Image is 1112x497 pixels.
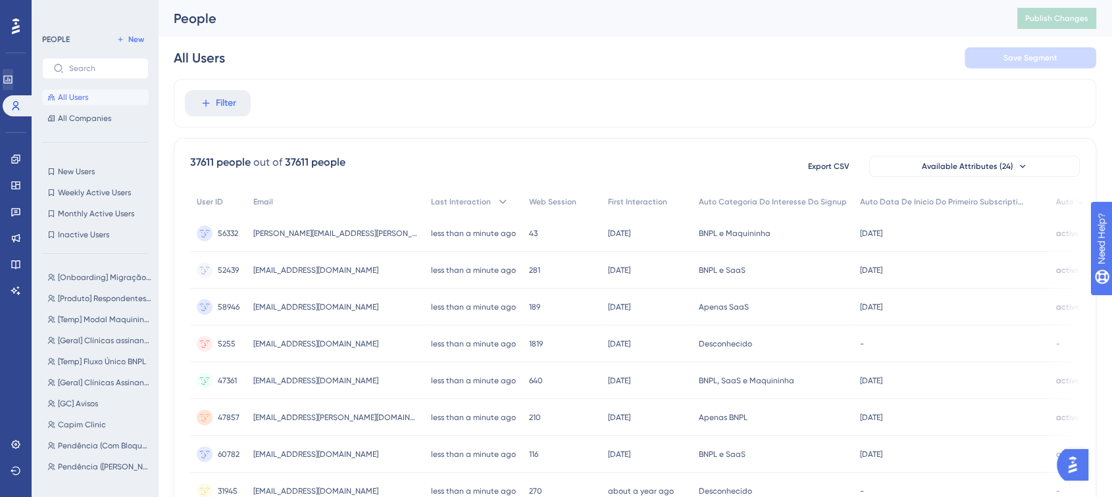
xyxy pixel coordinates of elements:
div: 37611 people [190,154,251,170]
span: 5255 [218,339,236,349]
span: BNPL e Maquininha [699,228,771,239]
time: [DATE] [608,339,630,348]
button: Inactive Users [42,227,149,243]
time: about a year ago [608,486,674,496]
time: [DATE] [608,450,630,459]
span: New [128,34,144,45]
input: Search [69,64,138,73]
span: active [1056,449,1080,460]
time: [DATE] [608,413,630,422]
span: - [860,486,864,496]
span: BNPL, SaaS e Maquininha [699,375,794,386]
span: Auto Data De Inicio Do Primeiro Subscription [860,197,1024,207]
button: [Geral] Clínicas Assinantes (> 31 [PERSON_NAME]) [42,375,157,390]
span: active [1056,375,1080,386]
span: Weekly Active Users [58,187,131,198]
span: [Geral] Clínicas Assinantes (> 31 [PERSON_NAME]) [58,377,151,388]
span: All Users [58,92,88,103]
button: Available Attributes (24) [869,156,1080,177]
span: 281 [529,265,540,275]
span: [EMAIL_ADDRESS][DOMAIN_NAME] [253,339,378,349]
span: active [1056,412,1080,423]
time: [DATE] [608,376,630,385]
span: [DATE] [860,449,882,460]
time: [DATE] [608,266,630,275]
button: Pendência ([PERSON_NAME])(I) [42,459,157,475]
time: [DATE] [608,302,630,312]
span: Web Session [529,197,576,207]
span: [EMAIL_ADDRESS][DOMAIN_NAME] [253,449,378,460]
span: active [1056,302,1080,312]
span: Last Interaction [431,197,491,207]
span: Save Segment [1003,53,1057,63]
span: active [1056,265,1080,275]
span: [GC] Avisos [58,398,98,409]
span: [EMAIL_ADDRESS][DOMAIN_NAME] [253,302,378,312]
span: Email [253,197,273,207]
span: 47361 [218,375,237,386]
span: User ID [197,197,223,207]
span: - [1056,339,1060,349]
span: [Produto] Respondentes NPS [DATE] e ago/25 [58,293,151,304]
span: Capim Clinic [58,419,106,430]
span: 56332 [218,228,238,239]
span: Available Attributes (24) [922,161,1013,172]
button: Pendência (Com Bloqueio) (III) [42,438,157,454]
span: First Interaction [608,197,667,207]
span: [EMAIL_ADDRESS][DOMAIN_NAME] [253,486,378,496]
button: All Companies [42,110,149,126]
time: less than a minute ago [431,266,516,275]
span: All Companies [58,113,111,124]
time: less than a minute ago [431,229,516,238]
div: PEOPLE [42,34,70,45]
span: Pendência ([PERSON_NAME])(I) [58,461,151,472]
span: [DATE] [860,302,882,312]
span: 210 [529,412,541,423]
span: [DATE] [860,228,882,239]
span: 270 [529,486,542,496]
button: [Produto] Respondentes NPS [DATE] e ago/25 [42,291,157,306]
span: [Temp] Modal Maquininha [58,314,151,325]
button: Monthly Active Users [42,206,149,222]
span: Filter [216,95,236,111]
button: New Users [42,164,149,179]
span: [DATE] [860,375,882,386]
span: Publish Changes [1025,13,1088,24]
span: [Temp] Fluxo Único BNPL [58,356,146,367]
span: 58946 [218,302,240,312]
div: All Users [174,49,225,67]
span: Export CSV [808,161,849,172]
span: BNPL e SaaS [699,449,746,460]
span: 31945 [218,486,238,496]
button: Save Segment [965,47,1096,68]
span: Auto Categoria Do Interesse Do Signup [699,197,847,207]
button: Export CSV [796,156,861,177]
span: Apenas SaaS [699,302,749,312]
span: Desconhecido [699,486,752,496]
span: 47857 [218,412,240,423]
button: Weekly Active Users [42,185,149,201]
span: New Users [58,166,95,177]
div: out of [253,154,282,170]
button: Publish Changes [1017,8,1096,29]
span: Desconhecido [699,339,752,349]
span: [EMAIL_ADDRESS][PERSON_NAME][DOMAIN_NAME] [253,412,418,423]
button: All Users [42,89,149,105]
span: Need Help? [31,3,82,19]
button: Filter [185,90,251,116]
span: 116 [529,449,538,460]
button: [Onboarding] Migração de dados [42,270,157,285]
button: [GC] Avisos [42,396,157,412]
span: [PERSON_NAME][EMAIL_ADDRESS][PERSON_NAME][DOMAIN_NAME] [253,228,418,239]
span: [DATE] [860,412,882,423]
time: less than a minute ago [431,339,516,348]
span: 1819 [529,339,543,349]
span: [EMAIL_ADDRESS][DOMAIN_NAME] [253,265,378,275]
span: Inactive Users [58,229,109,240]
span: 640 [529,375,543,386]
span: [EMAIL_ADDRESS][DOMAIN_NAME] [253,375,378,386]
span: active [1056,228,1080,239]
button: [Geral] Clínicas assinantes [42,333,157,348]
span: - [860,339,864,349]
